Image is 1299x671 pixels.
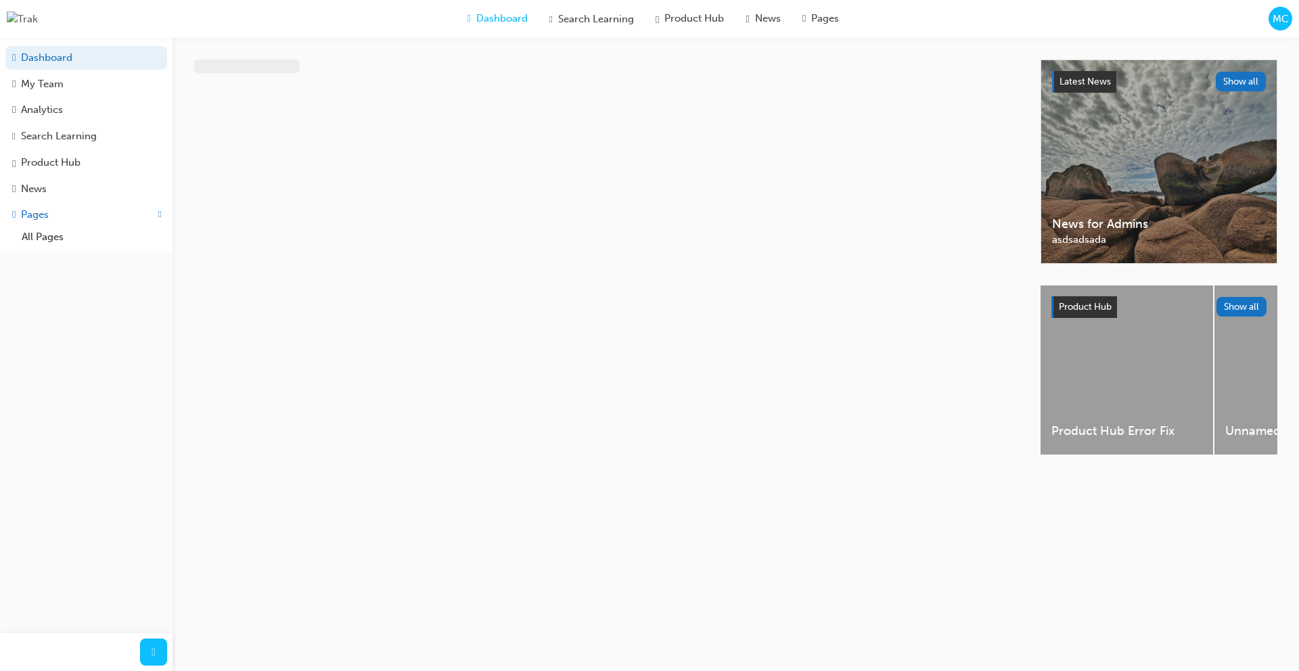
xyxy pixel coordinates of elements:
[12,130,16,142] span: search-icon
[645,5,735,32] a: car-iconProduct Hub
[16,227,167,248] a: All Pages
[5,203,167,227] button: Pages
[152,645,155,660] span: prev-icon
[1051,296,1267,318] a: Product HubShow all
[1216,297,1267,317] button: Show all
[1273,11,1289,27] span: MC
[7,11,38,27] img: Trak
[1041,285,1213,455] a: Product Hub Error Fix
[755,11,781,26] span: News
[1059,76,1111,87] span: Latest News
[1052,232,1266,248] span: asdsadsada
[21,181,47,197] div: News
[12,208,16,221] span: pages-icon
[558,11,634,27] span: Search Learning
[746,11,749,26] span: news-icon
[21,155,81,170] div: Product Hub
[664,11,724,26] span: Product Hub
[1216,72,1267,91] button: Show all
[21,76,64,92] div: My Team
[811,11,839,26] span: Pages
[5,177,167,201] a: News
[5,151,167,175] a: Product Hub
[5,72,167,96] a: My Team
[1052,216,1266,232] span: News for Admins
[1269,7,1292,30] button: MC
[656,11,659,26] span: car-icon
[1041,60,1277,264] a: Latest NewsShow allNews for Adminsasdsadsada
[5,124,167,149] a: Search Learning
[21,129,97,144] div: Search Learning
[476,11,528,26] span: Dashboard
[457,5,539,32] a: guage-iconDashboard
[549,11,553,27] span: search-icon
[468,11,471,26] span: guage-icon
[1052,71,1266,93] a: Latest NewsShow all
[802,11,806,26] span: pages-icon
[792,5,850,32] a: pages-iconPages
[12,156,16,168] span: car-icon
[12,78,16,90] span: people-icon
[12,51,16,64] span: guage-icon
[1059,301,1112,313] span: Product Hub
[1051,423,1202,439] span: Product Hub Error Fix
[539,5,645,32] a: search-iconSearch Learning
[5,98,167,122] a: Analytics
[158,207,162,223] span: up-icon
[21,102,63,118] div: Analytics
[735,5,791,32] a: news-iconNews
[5,46,167,70] a: Dashboard
[5,43,167,203] button: DashboardMy TeamAnalyticsSearch LearningProduct HubNews
[12,103,16,116] span: chart-icon
[21,207,49,223] div: Pages
[12,183,16,195] span: news-icon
